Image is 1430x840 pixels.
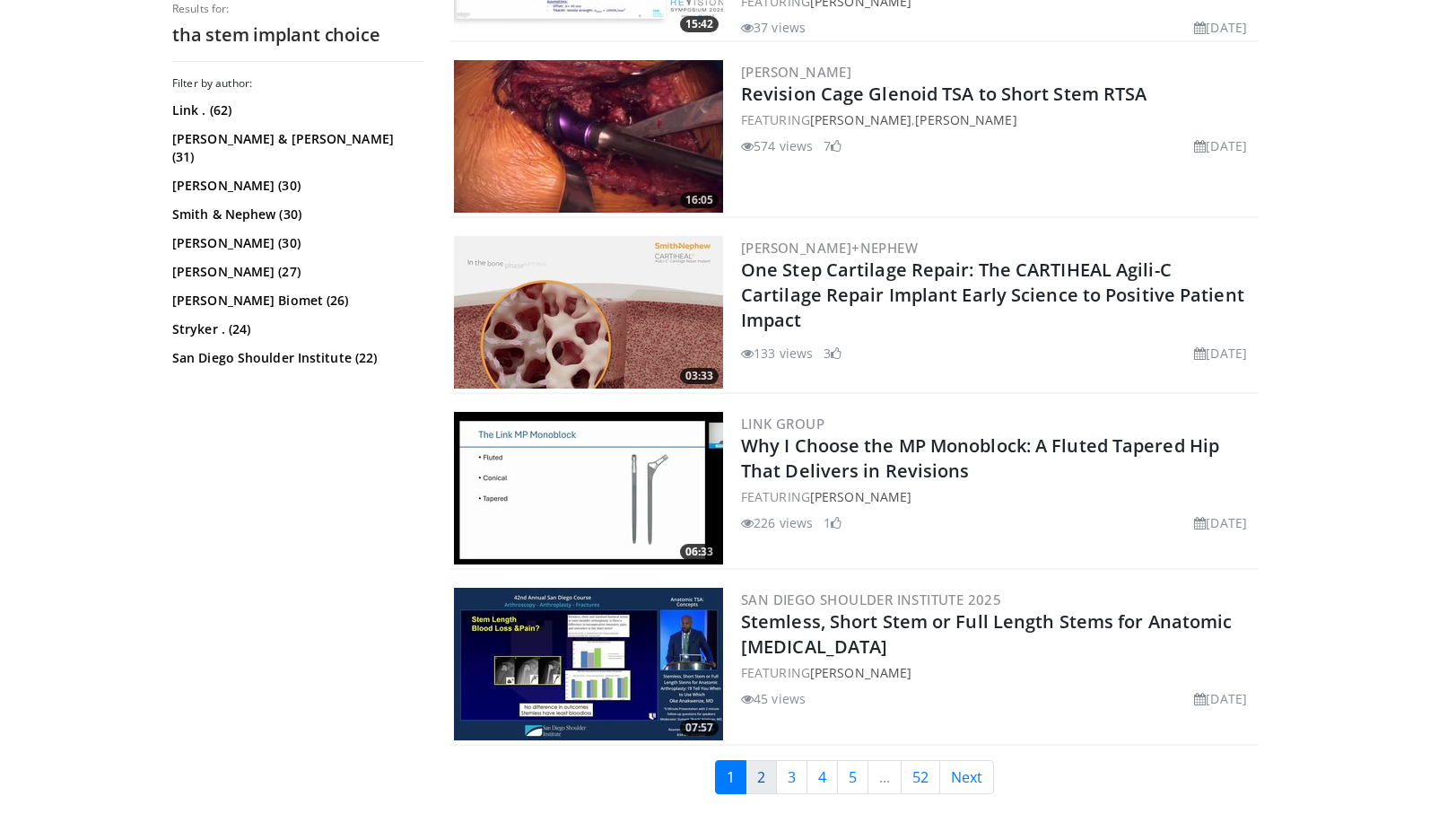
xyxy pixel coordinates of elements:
a: [PERSON_NAME] (27) [172,263,419,281]
a: 16:05 [454,60,723,213]
a: [PERSON_NAME] & [PERSON_NAME] (31) [172,130,419,166]
a: 3 [776,760,807,794]
li: [DATE] [1194,344,1247,363]
a: [PERSON_NAME] Biomet (26) [172,292,419,310]
img: f021a05b-62e6-4a34-b856-baa9a0bd3caa.300x170_q85_crop-smart_upscale.jpg [454,412,723,564]
span: 15:42 [680,16,719,32]
div: FEATURING [741,487,1254,506]
a: Revision Cage Glenoid TSA to Short Stem RTSA [741,82,1147,106]
a: [PERSON_NAME] [741,63,851,81]
li: 37 views [741,18,806,37]
span: 06:33 [680,544,719,560]
li: 133 views [741,344,813,363]
a: LINK Group [741,415,824,433]
li: [DATE] [1194,136,1247,155]
a: [PERSON_NAME] (30) [172,177,419,195]
li: 7 [824,136,841,155]
li: [DATE] [1194,18,1247,37]
li: 3 [824,344,841,363]
a: [PERSON_NAME]+Nephew [741,239,918,257]
a: Next [939,760,994,794]
h2: tha stem implant choice [172,23,423,47]
span: 16:05 [680,192,719,208]
img: c45df0a0-ad6f-4335-8fa1-b9fc8415102e.300x170_q85_crop-smart_upscale.jpg [454,588,723,740]
p: Results for: [172,2,423,16]
li: 1 [824,513,841,532]
a: 4 [807,760,838,794]
a: 2 [746,760,777,794]
a: [PERSON_NAME] [810,664,911,681]
li: [DATE] [1194,689,1247,708]
a: 1 [715,760,746,794]
nav: Search results pages [450,760,1258,794]
div: FEATURING [741,663,1254,682]
span: 07:57 [680,720,719,736]
a: San Diego Shoulder Institute 2025 [741,591,1001,608]
a: Link . (62) [172,101,419,119]
a: Smith & Nephew (30) [172,206,419,223]
li: 574 views [741,136,813,155]
li: [DATE] [1194,513,1247,532]
a: 06:33 [454,412,723,564]
h3: Filter by author: [172,76,423,91]
a: 52 [901,760,940,794]
a: 03:33 [454,236,723,389]
a: San Diego Shoulder Institute (22) [172,349,419,367]
img: 781f413f-8da4-4df1-9ef9-bed9c2d6503b.300x170_q85_crop-smart_upscale.jpg [454,236,723,389]
div: FEATURING , [741,110,1254,129]
a: 07:57 [454,588,723,740]
a: [PERSON_NAME] [810,111,911,128]
a: [PERSON_NAME] [810,488,911,505]
a: Stryker . (24) [172,320,419,338]
li: 45 views [741,689,806,708]
a: One Step Cartilage Repair: The CARTIHEAL Agili-C Cartilage Repair Implant Early Science to Positi... [741,258,1244,332]
a: 5 [837,760,868,794]
span: 03:33 [680,368,719,384]
a: Stemless, Short Stem or Full Length Stems for Anatomic [MEDICAL_DATA] [741,609,1232,659]
img: 128f0f91-a3fb-4dd1-8ef2-9037296054d7.300x170_q85_crop-smart_upscale.jpg [454,60,723,213]
a: [PERSON_NAME] [915,111,1016,128]
li: 226 views [741,513,813,532]
a: [PERSON_NAME] (30) [172,234,419,252]
a: Why I Choose the MP Monoblock: A Fluted Tapered Hip That Delivers in Revisions [741,433,1219,483]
